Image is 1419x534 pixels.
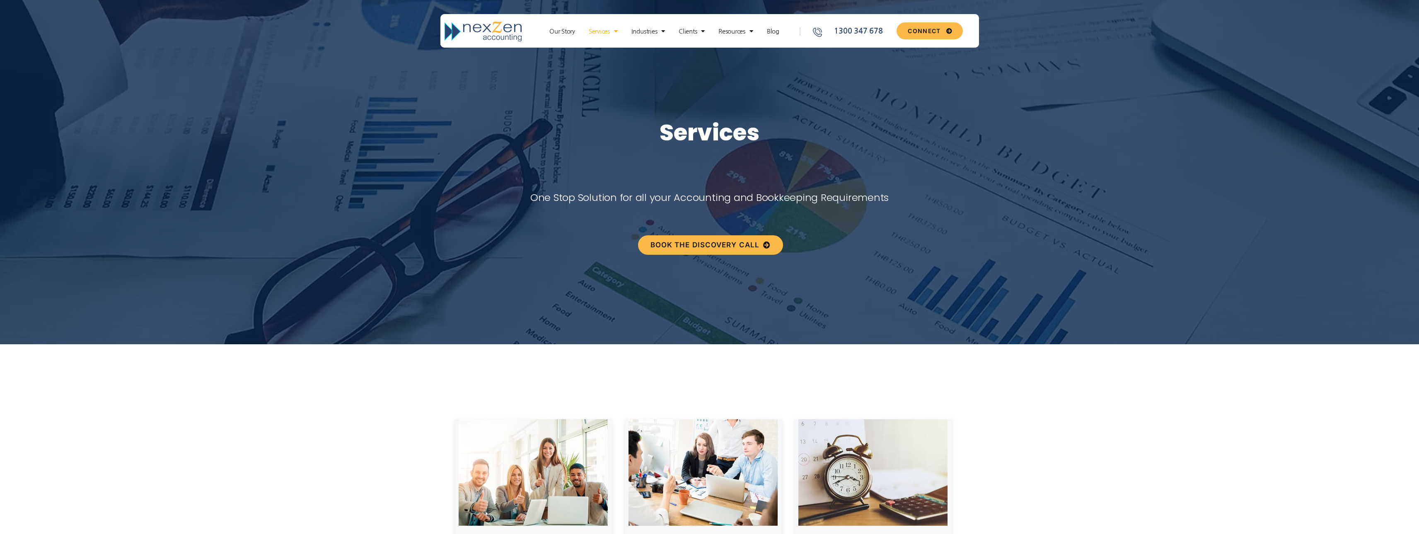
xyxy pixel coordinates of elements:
[908,28,940,34] span: CONNECT
[812,26,894,37] a: 1300 347 678
[650,242,759,249] span: BOOK THE DISCOVERY CALL
[284,188,1135,206] p: One Stop Solution for all your Accounting and Bookkeeping Requirements
[763,27,783,36] a: Blog
[545,27,579,36] a: Our Story
[627,27,669,36] a: Industries
[674,27,709,36] a: Clients
[638,235,783,255] a: BOOK THE DISCOVERY CALL
[585,27,622,36] a: Services
[897,22,962,39] a: CONNECT
[832,26,882,37] span: 1300 347 678
[714,27,757,36] a: Resources
[660,116,759,148] span: Services
[533,27,795,36] nav: Menu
